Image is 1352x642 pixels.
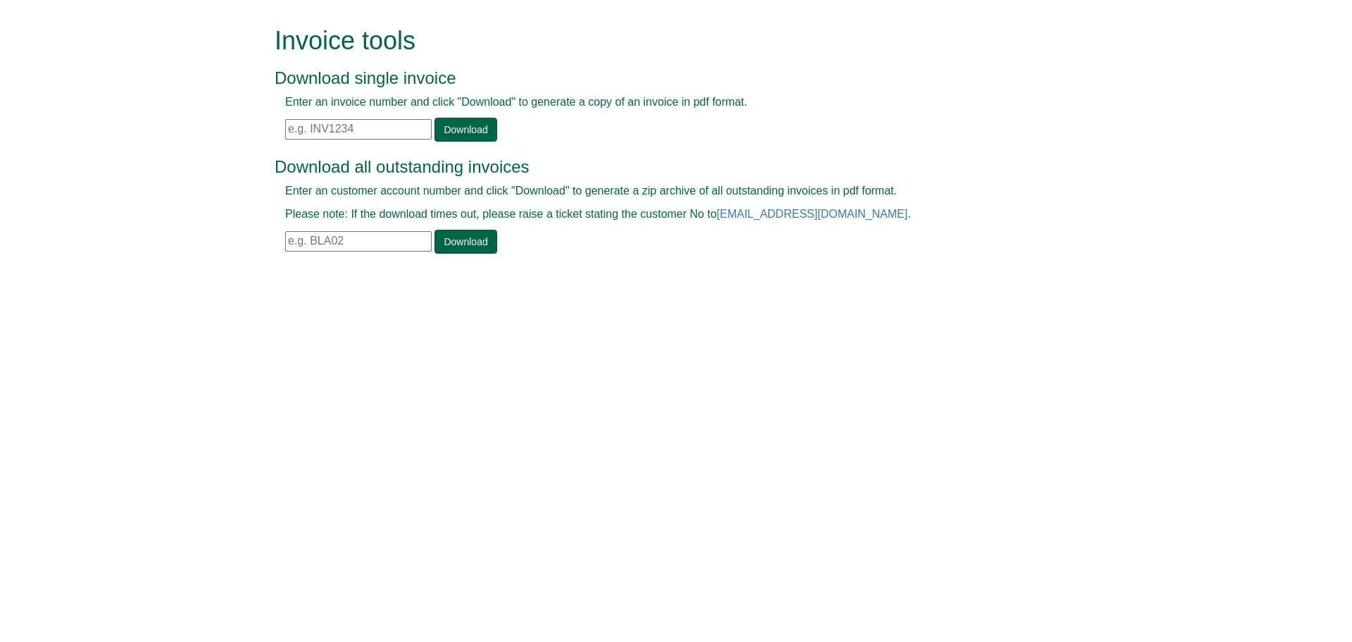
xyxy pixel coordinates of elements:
[717,208,908,220] a: [EMAIL_ADDRESS][DOMAIN_NAME]
[275,158,1046,176] h3: Download all outstanding invoices
[285,206,1035,223] p: Please note: If the download times out, please raise a ticket stating the customer No to .
[285,183,1035,199] p: Enter an customer account number and click "Download" to generate a zip archive of all outstandin...
[285,119,432,140] input: e.g. INV1234
[285,94,1035,111] p: Enter an invoice number and click "Download" to generate a copy of an invoice in pdf format.
[275,27,1046,55] h1: Invoice tools
[285,231,432,252] input: e.g. BLA02
[434,230,496,254] a: Download
[434,118,496,142] a: Download
[275,69,1046,87] h3: Download single invoice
